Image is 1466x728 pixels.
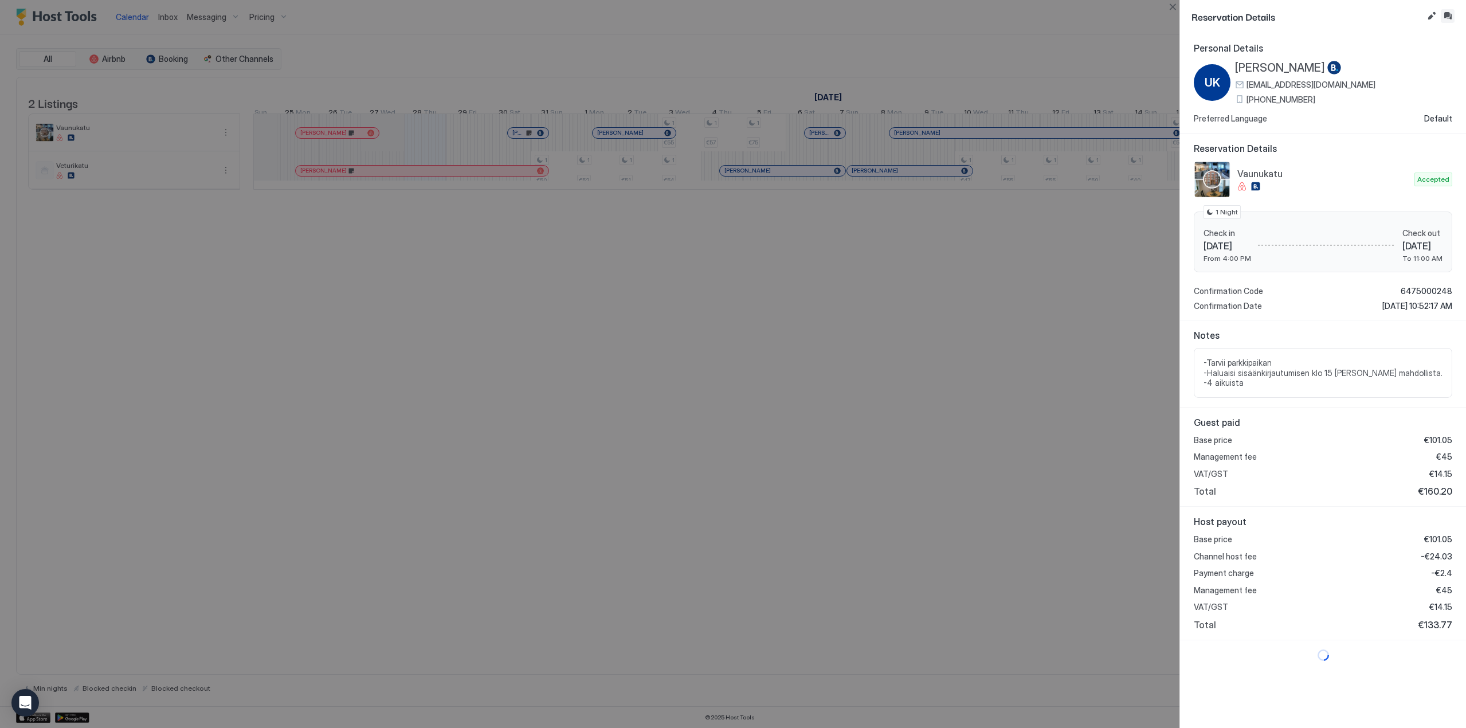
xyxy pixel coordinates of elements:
[1204,358,1443,388] span: -Tarvii parkkipaikan -Haluaisi sisäänkirjautumisen klo 15 [PERSON_NAME] mahdollista. -4 aikuista
[1425,9,1438,23] button: Edit reservation
[1204,254,1251,263] span: From 4:00 PM
[1194,551,1257,562] span: Channel host fee
[1194,143,1452,154] span: Reservation Details
[1424,435,1452,445] span: €101.05
[1194,534,1232,545] span: Base price
[1194,286,1263,296] span: Confirmation Code
[1205,74,1220,91] span: UK
[1436,452,1452,462] span: €45
[1247,80,1375,90] span: [EMAIL_ADDRESS][DOMAIN_NAME]
[1194,486,1216,497] span: Total
[1194,452,1257,462] span: Management fee
[1417,174,1449,185] span: Accepted
[1402,228,1443,238] span: Check out
[1401,286,1452,296] span: 6475000248
[1194,516,1452,527] span: Host payout
[1194,435,1232,445] span: Base price
[1191,9,1422,24] span: Reservation Details
[1418,619,1452,631] span: €133.77
[1191,649,1455,661] div: loading
[1194,417,1452,428] span: Guest paid
[1429,469,1452,479] span: €14.15
[1247,95,1315,105] span: [PHONE_NUMBER]
[1402,254,1443,263] span: To 11:00 AM
[1194,602,1228,612] span: VAT/GST
[1194,619,1216,631] span: Total
[1216,207,1238,217] span: 1 Night
[1194,585,1257,596] span: Management fee
[1402,240,1443,252] span: [DATE]
[1194,568,1254,578] span: Payment charge
[1431,568,1452,578] span: -€2.4
[1441,9,1455,23] button: Inbox
[1235,61,1325,75] span: [PERSON_NAME]
[1429,602,1452,612] span: €14.15
[1382,301,1452,311] span: [DATE] 10:52:17 AM
[1194,330,1452,341] span: Notes
[1237,168,1410,179] span: Vaunukatu
[1194,301,1262,311] span: Confirmation Date
[1436,585,1452,596] span: €45
[1194,42,1452,54] span: Personal Details
[11,689,39,717] div: Open Intercom Messenger
[1194,113,1267,124] span: Preferred Language
[1424,113,1452,124] span: Default
[1204,240,1251,252] span: [DATE]
[1204,228,1251,238] span: Check in
[1194,469,1228,479] span: VAT/GST
[1421,551,1452,562] span: -€24.03
[1194,161,1230,198] div: listing image
[1424,534,1452,545] span: €101.05
[1418,486,1452,497] span: €160.20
